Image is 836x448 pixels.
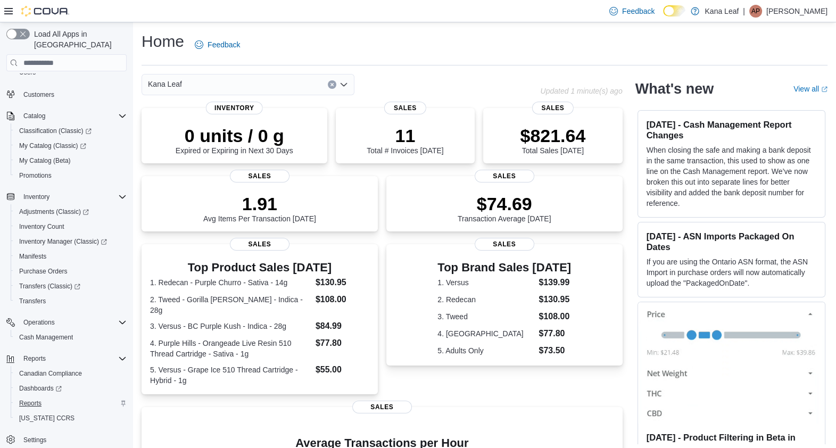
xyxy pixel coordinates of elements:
[11,330,131,345] button: Cash Management
[191,34,244,55] a: Feedback
[2,351,131,366] button: Reports
[647,231,816,252] h3: [DATE] - ASN Imports Packaged On Dates
[230,238,289,251] span: Sales
[11,138,131,153] a: My Catalog (Classic)
[647,119,816,140] h3: [DATE] - Cash Management Report Changes
[23,354,46,363] span: Reports
[19,352,127,365] span: Reports
[663,5,685,16] input: Dark Mode
[458,193,551,223] div: Transaction Average [DATE]
[11,264,131,279] button: Purchase Orders
[743,5,745,18] p: |
[19,399,42,408] span: Reports
[19,333,73,342] span: Cash Management
[647,256,816,288] p: If you are using the Ontario ASN format, the ASN Import in purchase orders will now automatically...
[150,277,311,288] dt: 1. Redecan - Purple Churro - Sativa - 14g
[539,276,571,289] dd: $139.99
[150,294,311,316] dt: 2. Tweed - Gorilla [PERSON_NAME] - Indica - 28g
[19,127,92,135] span: Classification (Classic)
[30,29,127,50] span: Load All Apps in [GEOGRAPHIC_DATA]
[19,297,46,305] span: Transfers
[150,321,311,331] dt: 3. Versus - BC Purple Kush - Indica - 28g
[520,125,585,155] div: Total Sales [DATE]
[19,110,127,122] span: Catalog
[540,87,622,95] p: Updated 1 minute(s) ago
[2,189,131,204] button: Inventory
[230,170,289,182] span: Sales
[15,139,90,152] a: My Catalog (Classic)
[15,169,127,182] span: Promotions
[208,39,240,50] span: Feedback
[15,220,127,233] span: Inventory Count
[384,102,426,114] span: Sales
[367,125,443,146] p: 11
[340,80,348,89] button: Open list of options
[15,250,127,263] span: Manifests
[749,5,762,18] div: Avery Pitawanakwat
[19,252,46,261] span: Manifests
[316,337,369,350] dd: $77.80
[15,295,127,308] span: Transfers
[437,261,571,274] h3: Top Brand Sales [DATE]
[458,193,551,214] p: $74.69
[19,384,62,393] span: Dashboards
[19,88,59,101] a: Customers
[19,208,89,216] span: Adjustments (Classic)
[475,170,534,182] span: Sales
[19,316,127,329] span: Operations
[15,382,127,395] span: Dashboards
[150,261,369,274] h3: Top Product Sales [DATE]
[19,190,127,203] span: Inventory
[316,363,369,376] dd: $55.00
[19,222,64,231] span: Inventory Count
[2,109,131,123] button: Catalog
[11,123,131,138] a: Classification (Classic)
[793,85,827,93] a: View allExternal link
[316,293,369,306] dd: $108.00
[15,280,127,293] span: Transfers (Classic)
[751,5,760,18] span: AP
[705,5,739,18] p: Kana Leaf
[15,331,127,344] span: Cash Management
[437,328,534,339] dt: 4. [GEOGRAPHIC_DATA]
[2,86,131,102] button: Customers
[148,78,182,90] span: Kana Leaf
[15,382,66,395] a: Dashboards
[23,436,46,444] span: Settings
[11,366,131,381] button: Canadian Compliance
[19,352,50,365] button: Reports
[622,6,655,16] span: Feedback
[15,280,85,293] a: Transfers (Classic)
[19,414,75,422] span: [US_STATE] CCRS
[15,250,51,263] a: Manifests
[11,204,131,219] a: Adjustments (Classic)
[15,265,72,278] a: Purchase Orders
[316,276,369,289] dd: $130.95
[15,412,79,425] a: [US_STATE] CCRS
[15,412,127,425] span: Washington CCRS
[11,234,131,249] a: Inventory Manager (Classic)
[19,110,49,122] button: Catalog
[15,397,127,410] span: Reports
[150,364,311,386] dt: 5. Versus - Grape Ice 510 Thread Cartridge - Hybrid - 1g
[203,193,316,223] div: Avg Items Per Transaction [DATE]
[11,396,131,411] button: Reports
[11,294,131,309] button: Transfers
[437,311,534,322] dt: 3. Tweed
[605,1,659,22] a: Feedback
[15,367,86,380] a: Canadian Compliance
[15,331,77,344] a: Cash Management
[475,238,534,251] span: Sales
[15,220,69,233] a: Inventory Count
[176,125,293,155] div: Expired or Expiring in Next 30 Days
[15,235,111,248] a: Inventory Manager (Classic)
[203,193,316,214] p: 1.91
[539,344,571,357] dd: $73.50
[15,125,127,137] span: Classification (Classic)
[19,87,127,101] span: Customers
[23,193,49,201] span: Inventory
[176,125,293,146] p: 0 units / 0 g
[23,112,45,120] span: Catalog
[2,315,131,330] button: Operations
